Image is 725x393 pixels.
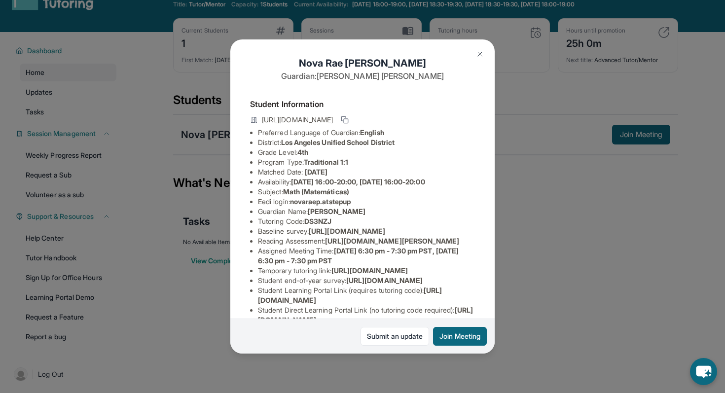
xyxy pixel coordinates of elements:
button: chat-button [690,358,717,385]
li: Subject : [258,187,475,197]
h1: Nova Rae [PERSON_NAME] [250,56,475,70]
li: Assigned Meeting Time : [258,246,475,266]
span: Los Angeles Unified School District [281,138,395,146]
span: [DATE] 6:30 pm - 7:30 pm PST, [DATE] 6:30 pm - 7:30 pm PST [258,247,459,265]
li: Baseline survey : [258,226,475,236]
span: [URL][DOMAIN_NAME] [346,276,423,285]
span: English [360,128,384,137]
span: 4th [297,148,308,156]
p: Guardian: [PERSON_NAME] [PERSON_NAME] [250,70,475,82]
span: DS3NZJ [304,217,331,225]
button: Join Meeting [433,327,487,346]
li: Guardian Name : [258,207,475,216]
li: Temporary tutoring link : [258,266,475,276]
h4: Student Information [250,98,475,110]
li: Matched Date: [258,167,475,177]
li: Student Direct Learning Portal Link (no tutoring code required) : [258,305,475,325]
li: Grade Level: [258,147,475,157]
span: novaraep.atstepup [290,197,351,206]
span: [URL][DOMAIN_NAME] [309,227,385,235]
span: [DATE] 16:00-20:00, [DATE] 16:00-20:00 [291,178,425,186]
span: [URL][DOMAIN_NAME] [262,115,333,125]
span: [PERSON_NAME] [308,207,365,215]
li: Eedi login : [258,197,475,207]
img: Close Icon [476,50,484,58]
span: [URL][DOMAIN_NAME][PERSON_NAME] [325,237,459,245]
a: Submit an update [361,327,429,346]
li: Availability: [258,177,475,187]
button: Copy link [339,114,351,126]
span: [URL][DOMAIN_NAME] [331,266,408,275]
span: Math (Matemáticas) [283,187,349,196]
li: District: [258,138,475,147]
span: [DATE] [305,168,327,176]
span: Traditional 1:1 [304,158,348,166]
li: Student Learning Portal Link (requires tutoring code) : [258,286,475,305]
li: Tutoring Code : [258,216,475,226]
li: Preferred Language of Guardian: [258,128,475,138]
li: Student end-of-year survey : [258,276,475,286]
li: Program Type: [258,157,475,167]
li: Reading Assessment : [258,236,475,246]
